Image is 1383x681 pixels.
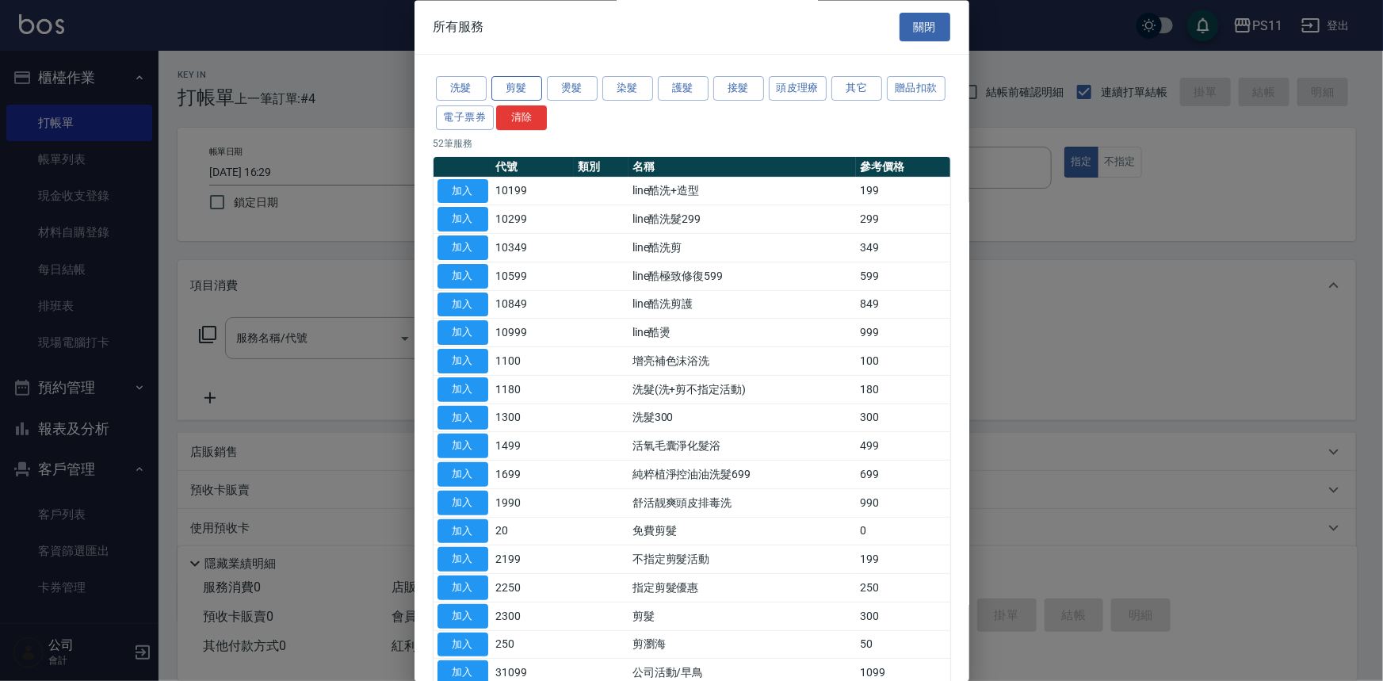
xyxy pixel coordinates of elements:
[437,576,488,601] button: 加入
[628,347,856,376] td: 增亮補色沫浴洗
[856,205,950,234] td: 299
[856,319,950,347] td: 999
[856,291,950,319] td: 849
[437,406,488,430] button: 加入
[856,518,950,546] td: 0
[856,631,950,660] td: 50
[628,319,856,347] td: line酷燙
[437,179,488,204] button: 加入
[492,518,575,546] td: 20
[628,178,856,206] td: line酷洗+造型
[492,234,575,262] td: 10349
[856,178,950,206] td: 199
[628,545,856,574] td: 不指定剪髮活動
[492,489,575,518] td: 1990
[492,432,575,461] td: 1499
[628,262,856,291] td: line酷極致修復599
[434,19,484,35] span: 所有服務
[628,376,856,404] td: 洗髮(洗+剪不指定活動)
[492,404,575,433] td: 1300
[437,434,488,459] button: 加入
[856,347,950,376] td: 100
[437,377,488,402] button: 加入
[437,236,488,261] button: 加入
[436,105,495,130] button: 電子票券
[492,157,575,178] th: 代號
[769,77,827,101] button: 頭皮理療
[492,178,575,206] td: 10199
[856,432,950,461] td: 499
[437,293,488,317] button: 加入
[434,136,950,151] p: 52 筆服務
[628,404,856,433] td: 洗髮300
[713,77,764,101] button: 接髮
[856,574,950,603] td: 250
[492,574,575,603] td: 2250
[496,105,547,130] button: 清除
[437,604,488,629] button: 加入
[602,77,653,101] button: 染髮
[856,404,950,433] td: 300
[628,631,856,660] td: 剪瀏海
[492,262,575,291] td: 10599
[856,234,950,262] td: 349
[547,77,598,101] button: 燙髮
[856,157,950,178] th: 參考價格
[574,157,628,178] th: 類別
[856,461,950,489] td: 699
[628,432,856,461] td: 活氧毛囊淨化髮浴
[437,350,488,374] button: 加入
[436,77,487,101] button: 洗髮
[831,77,882,101] button: 其它
[628,518,856,546] td: 免費剪髮
[437,208,488,232] button: 加入
[492,461,575,489] td: 1699
[628,205,856,234] td: line酷洗髮299
[492,545,575,574] td: 2199
[900,13,950,42] button: 關閉
[492,319,575,347] td: 10999
[887,77,946,101] button: 贈品扣款
[492,631,575,660] td: 250
[492,603,575,631] td: 2300
[628,234,856,262] td: line酷洗剪
[628,489,856,518] td: 舒活靓爽頭皮排毒洗
[628,157,856,178] th: 名稱
[856,376,950,404] td: 180
[437,633,488,657] button: 加入
[492,291,575,319] td: 10849
[658,77,709,101] button: 護髮
[491,77,542,101] button: 剪髮
[856,545,950,574] td: 199
[628,574,856,603] td: 指定剪髮優惠
[492,347,575,376] td: 1100
[856,603,950,631] td: 300
[437,519,488,544] button: 加入
[437,264,488,289] button: 加入
[437,463,488,488] button: 加入
[492,205,575,234] td: 10299
[492,376,575,404] td: 1180
[856,489,950,518] td: 990
[856,262,950,291] td: 599
[628,461,856,489] td: 純粹植淨控油油洗髮699
[628,291,856,319] td: line酷洗剪護
[437,548,488,572] button: 加入
[628,603,856,631] td: 剪髮
[437,491,488,515] button: 加入
[437,321,488,346] button: 加入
